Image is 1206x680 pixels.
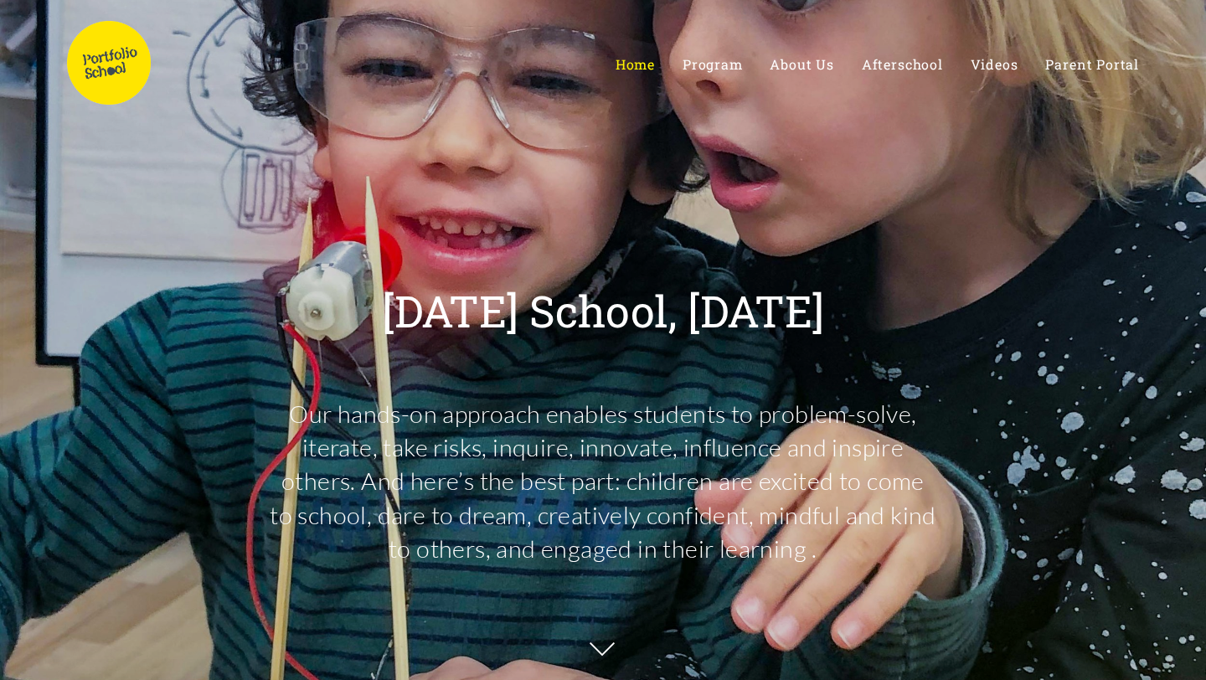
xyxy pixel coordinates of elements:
span: About Us [770,55,833,73]
span: Home [616,55,655,73]
img: Portfolio School [67,21,151,105]
a: Afterschool [862,56,943,72]
span: Parent Portal [1045,55,1139,73]
span: Videos [971,55,1018,73]
span: Afterschool [862,55,943,73]
p: [DATE] School, [DATE] [382,289,824,332]
a: Videos [971,56,1018,72]
p: Our hands-on approach enables students to problem-solve, iterate, take risks, inquire, innovate, ... [268,397,938,566]
span: Program [683,55,743,73]
a: Home [616,56,655,72]
a: Parent Portal [1045,56,1139,72]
